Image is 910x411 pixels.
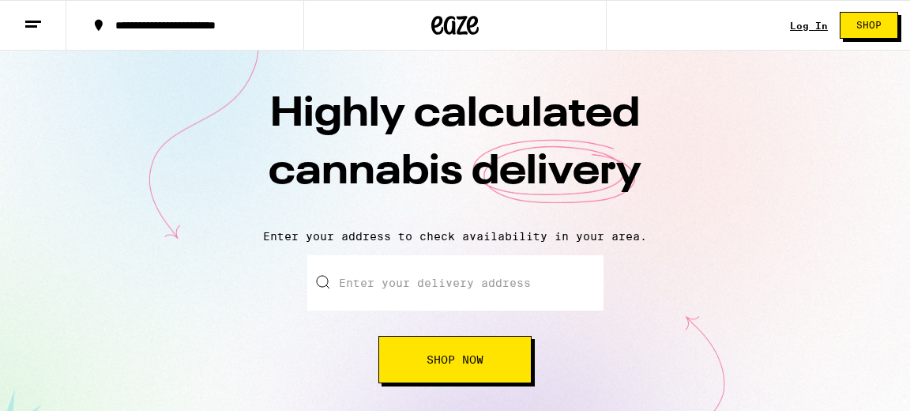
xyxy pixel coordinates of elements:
[790,21,828,31] a: Log In
[828,12,910,39] a: Shop
[378,336,532,383] button: Shop Now
[840,12,898,39] button: Shop
[856,21,882,30] span: Shop
[179,86,731,217] h1: Highly calculated cannabis delivery
[427,354,483,365] span: Shop Now
[16,230,894,243] p: Enter your address to check availability in your area.
[307,255,604,311] input: Enter your delivery address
